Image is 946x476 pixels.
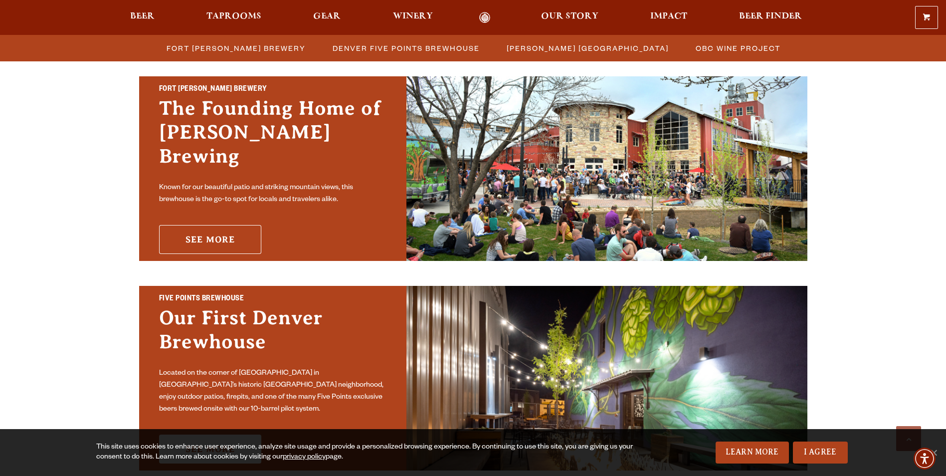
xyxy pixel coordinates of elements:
a: Winery [386,12,439,23]
h2: Fort [PERSON_NAME] Brewery [159,83,386,96]
a: Scroll to top [896,426,921,451]
a: Fort [PERSON_NAME] Brewery [161,41,311,55]
img: Promo Card Aria Label' [406,286,807,471]
span: Our Story [541,12,598,20]
span: Gear [313,12,341,20]
p: Known for our beautiful patio and striking mountain views, this brewhouse is the go-to spot for l... [159,182,386,206]
span: Beer [130,12,155,20]
span: Fort [PERSON_NAME] Brewery [167,41,306,55]
p: Located on the corner of [GEOGRAPHIC_DATA] in [GEOGRAPHIC_DATA]’s historic [GEOGRAPHIC_DATA] neig... [159,368,386,416]
a: Beer [124,12,161,23]
span: OBC Wine Project [696,41,780,55]
div: This site uses cookies to enhance user experience, analyze site usage and provide a personalized ... [96,443,634,463]
span: Beer Finder [739,12,802,20]
span: Impact [650,12,687,20]
h3: Our First Denver Brewhouse [159,306,386,364]
h3: The Founding Home of [PERSON_NAME] Brewing [159,96,386,178]
span: Denver Five Points Brewhouse [333,41,480,55]
a: See More [159,225,261,254]
span: Winery [393,12,433,20]
a: Our Story [535,12,605,23]
a: OBC Wine Project [690,41,785,55]
a: privacy policy [283,454,326,462]
span: [PERSON_NAME] [GEOGRAPHIC_DATA] [507,41,669,55]
img: Fort Collins Brewery & Taproom' [406,76,807,261]
a: I Agree [793,442,848,464]
a: Learn More [716,442,789,464]
span: Taprooms [206,12,261,20]
a: Beer Finder [733,12,808,23]
h2: Five Points Brewhouse [159,293,386,306]
a: Odell Home [466,12,504,23]
a: [PERSON_NAME] [GEOGRAPHIC_DATA] [501,41,674,55]
a: Denver Five Points Brewhouse [327,41,485,55]
div: Accessibility Menu [914,448,936,470]
a: Impact [644,12,694,23]
a: Taprooms [200,12,268,23]
a: Gear [307,12,347,23]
